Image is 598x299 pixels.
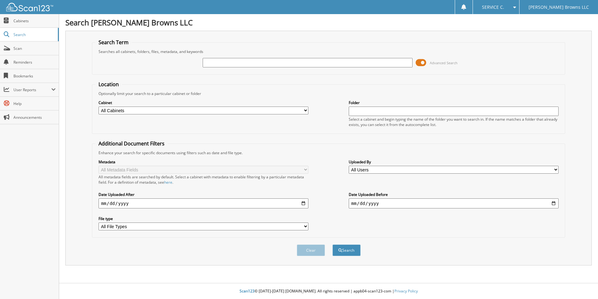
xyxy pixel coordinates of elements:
[349,192,559,197] label: Date Uploaded Before
[349,159,559,165] label: Uploaded By
[349,117,559,127] div: Select a cabinet and begin typing the name of the folder you want to search in. If the name match...
[95,81,122,88] legend: Location
[13,18,56,24] span: Cabinets
[99,192,308,197] label: Date Uploaded After
[13,73,56,79] span: Bookmarks
[349,198,559,208] input: end
[332,244,361,256] button: Search
[13,32,55,37] span: Search
[95,49,562,54] div: Searches all cabinets, folders, files, metadata, and keywords
[6,3,53,11] img: scan123-logo-white.svg
[482,5,504,9] span: SERVICE C.
[95,91,562,96] div: Optionally limit your search to a particular cabinet or folder
[394,288,418,294] a: Privacy Policy
[240,288,255,294] span: Scan123
[99,198,308,208] input: start
[13,87,51,92] span: User Reports
[13,46,56,51] span: Scan
[13,60,56,65] span: Reminders
[349,100,559,105] label: Folder
[430,60,458,65] span: Advanced Search
[95,140,168,147] legend: Additional Document Filters
[95,39,132,46] legend: Search Term
[99,216,308,221] label: File type
[99,100,308,105] label: Cabinet
[95,150,562,155] div: Enhance your search for specific documents using filters such as date and file type.
[164,180,172,185] a: here
[13,115,56,120] span: Announcements
[99,174,308,185] div: All metadata fields are searched by default. Select a cabinet with metadata to enable filtering b...
[99,159,308,165] label: Metadata
[529,5,589,9] span: [PERSON_NAME] Browns LLC
[65,17,592,28] h1: Search [PERSON_NAME] Browns LLC
[59,284,598,299] div: © [DATE]-[DATE] [DOMAIN_NAME]. All rights reserved | appb04-scan123-com |
[297,244,325,256] button: Clear
[13,101,56,106] span: Help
